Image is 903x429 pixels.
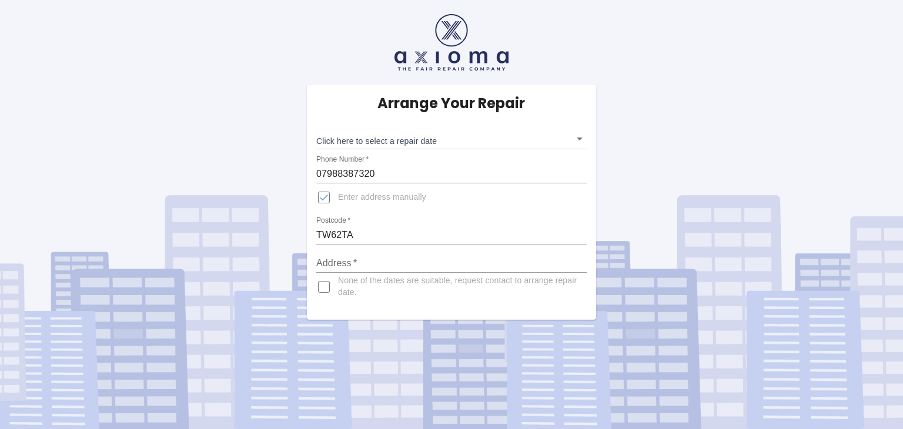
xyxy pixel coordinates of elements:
span: Enter address manually [338,192,426,203]
span: None of the dates are suitable, request contact to arrange repair date. [338,275,577,299]
label: Phone Number [316,155,369,165]
img: axioma [394,14,509,71]
h5: Arrange Your Repair [377,94,525,113]
label: Postcode [316,216,350,226]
